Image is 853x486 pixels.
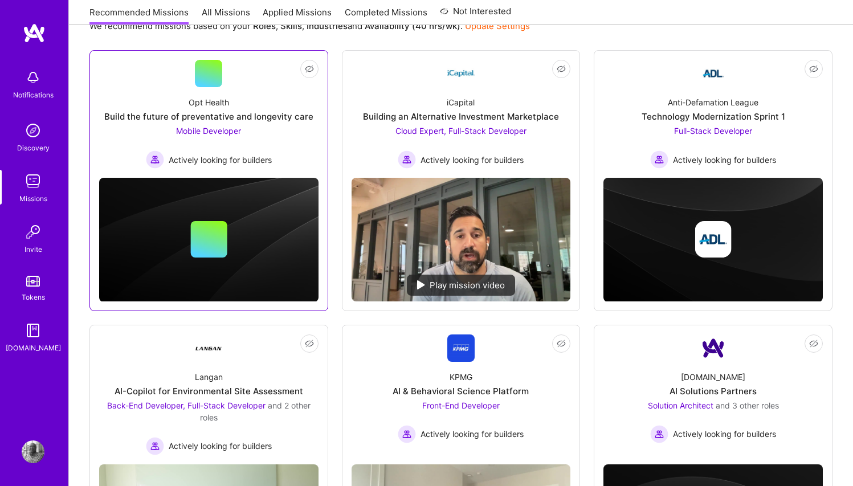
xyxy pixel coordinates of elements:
[280,21,302,31] b: Skills
[352,178,571,301] img: No Mission
[115,385,303,397] div: AI-Copilot for Environmental Site Assessment
[363,111,559,122] div: Building an Alternative Investment Marketplace
[716,401,779,410] span: and 3 other roles
[398,150,416,169] img: Actively looking for builders
[99,334,319,455] a: Company LogoLanganAI-Copilot for Environmental Site AssessmentBack-End Developer, Full-Stack Deve...
[393,385,529,397] div: AI & Behavioral Science Platform
[673,428,776,440] span: Actively looking for builders
[407,275,515,296] div: Play mission video
[107,401,266,410] span: Back-End Developer, Full-Stack Developer
[99,60,319,169] a: Opt HealthBuild the future of preventative and longevity careMobile Developer Actively looking fo...
[169,440,272,452] span: Actively looking for builders
[668,96,758,108] div: Anti-Defamation League
[603,178,823,301] img: cover
[195,334,222,362] img: Company Logo
[421,154,524,166] span: Actively looking for builders
[440,5,511,25] a: Not Interested
[22,66,44,89] img: bell
[22,291,45,303] div: Tokens
[189,96,229,108] div: Opt Health
[603,60,823,169] a: Company LogoAnti-Defamation LeagueTechnology Modernization Sprint 1Full-Stack Developer Actively ...
[398,425,416,443] img: Actively looking for builders
[99,178,319,301] img: cover
[603,334,823,455] a: Company Logo[DOMAIN_NAME]AI Solutions PartnersSolution Architect and 3 other rolesActively lookin...
[447,60,475,87] img: Company Logo
[104,111,313,122] div: Build the future of preventative and longevity care
[700,334,727,362] img: Company Logo
[650,150,668,169] img: Actively looking for builders
[809,339,818,348] i: icon EyeClosed
[700,60,727,87] img: Company Logo
[22,319,44,342] img: guide book
[202,6,250,25] a: All Missions
[305,64,314,73] i: icon EyeClosed
[352,334,571,455] a: Company LogoKPMGAI & Behavioral Science PlatformFront-End Developer Actively looking for builders...
[650,425,668,443] img: Actively looking for builders
[253,21,276,31] b: Roles
[352,60,571,169] a: Company LogoiCapitalBuilding an Alternative Investment MarketplaceCloud Expert, Full-Stack Develo...
[421,428,524,440] span: Actively looking for builders
[22,119,44,142] img: discovery
[305,339,314,348] i: icon EyeClosed
[417,280,425,289] img: play
[450,371,472,383] div: KPMG
[176,126,241,136] span: Mobile Developer
[670,385,757,397] div: AI Solutions Partners
[809,64,818,73] i: icon EyeClosed
[447,96,475,108] div: iCapital
[557,339,566,348] i: icon EyeClosed
[345,6,427,25] a: Completed Missions
[695,221,732,258] img: Company logo
[422,401,500,410] span: Front-End Developer
[13,89,54,101] div: Notifications
[17,142,50,154] div: Discovery
[22,220,44,243] img: Invite
[146,437,164,455] img: Actively looking for builders
[19,440,47,463] a: User Avatar
[465,21,530,31] a: Update Settings
[307,21,348,31] b: Industries
[195,371,223,383] div: Langan
[200,401,311,422] span: and 2 other roles
[447,334,475,362] img: Company Logo
[395,126,527,136] span: Cloud Expert, Full-Stack Developer
[681,371,745,383] div: [DOMAIN_NAME]
[22,170,44,193] img: teamwork
[23,23,46,43] img: logo
[6,342,61,354] div: [DOMAIN_NAME]
[25,243,42,255] div: Invite
[557,64,566,73] i: icon EyeClosed
[146,150,164,169] img: Actively looking for builders
[673,154,776,166] span: Actively looking for builders
[89,20,530,32] p: We recommend missions based on your , , and .
[169,154,272,166] span: Actively looking for builders
[365,21,460,31] b: Availability (40 hrs/wk)
[89,6,189,25] a: Recommended Missions
[26,276,40,287] img: tokens
[19,193,47,205] div: Missions
[674,126,752,136] span: Full-Stack Developer
[22,440,44,463] img: User Avatar
[648,401,713,410] span: Solution Architect
[263,6,332,25] a: Applied Missions
[642,111,785,122] div: Technology Modernization Sprint 1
